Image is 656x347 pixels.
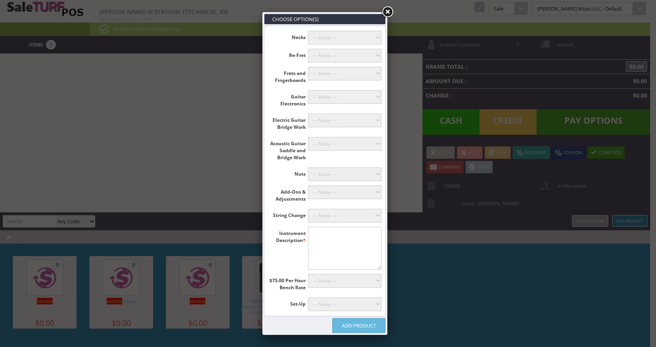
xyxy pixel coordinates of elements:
[264,14,385,24] h3: Choose Option(s)
[268,49,308,59] label: Re-Fret
[380,5,394,19] a: Close
[268,114,308,131] label: Electric Guitar Bridge Work
[268,167,308,178] label: Nuts
[268,67,308,84] label: Frets and Fingerboards
[268,90,308,107] label: Guitar Electronics
[268,209,308,219] label: String Change
[268,274,308,291] label: $75.00 Per Hour Bench Rate
[268,31,308,41] label: Necks
[268,185,308,203] label: Add-Ons & Adjustments
[332,318,385,333] a: Add Product
[268,227,308,244] label: Instrument Description
[268,137,308,161] label: Acoustic Guitar Saddle and Bridge Work
[268,297,308,308] label: Set-Up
